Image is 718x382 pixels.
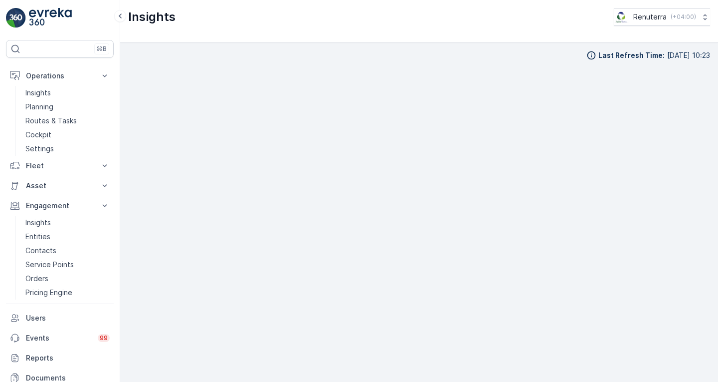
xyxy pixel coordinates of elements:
a: Routes & Tasks [21,114,114,128]
p: Contacts [25,246,56,256]
p: Fleet [26,161,94,171]
button: Fleet [6,156,114,176]
p: [DATE] 10:23 [667,50,710,60]
p: Pricing Engine [25,288,72,298]
a: Service Points [21,258,114,272]
p: Last Refresh Time : [598,50,665,60]
p: Engagement [26,201,94,211]
p: Planning [25,102,53,112]
a: Events99 [6,328,114,348]
a: Insights [21,216,114,230]
p: Cockpit [25,130,51,140]
p: Insights [128,9,176,25]
p: Reports [26,353,110,363]
button: Operations [6,66,114,86]
p: ⌘B [97,45,107,53]
a: Entities [21,230,114,244]
button: Engagement [6,196,114,216]
a: Insights [21,86,114,100]
img: logo [6,8,26,28]
p: Renuterra [633,12,667,22]
p: Asset [26,181,94,191]
button: Renuterra(+04:00) [614,8,710,26]
a: Settings [21,142,114,156]
button: Asset [6,176,114,196]
p: Operations [26,71,94,81]
p: Service Points [25,260,74,270]
a: Users [6,308,114,328]
p: ( +04:00 ) [671,13,696,21]
p: Routes & Tasks [25,116,77,126]
a: Orders [21,272,114,286]
p: Events [26,333,92,343]
img: logo_light-DOdMpM7g.png [29,8,72,28]
p: Settings [25,144,54,154]
p: Insights [25,218,51,228]
img: Screenshot_2024-07-26_at_13.33.01.png [614,11,629,22]
a: Contacts [21,244,114,258]
a: Planning [21,100,114,114]
a: Reports [6,348,114,368]
p: 99 [100,334,108,342]
a: Pricing Engine [21,286,114,300]
p: Entities [25,232,50,242]
p: Users [26,313,110,323]
p: Orders [25,274,48,284]
a: Cockpit [21,128,114,142]
p: Insights [25,88,51,98]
